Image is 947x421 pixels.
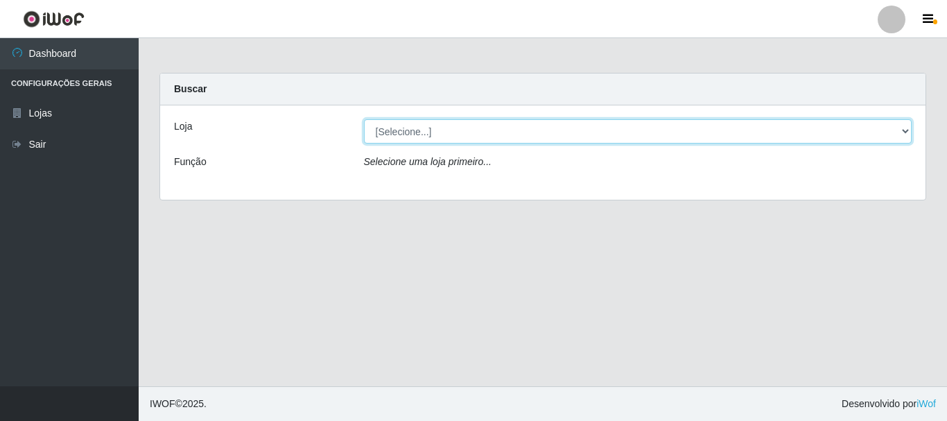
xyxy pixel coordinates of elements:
[174,155,207,169] label: Função
[174,83,207,94] strong: Buscar
[150,397,207,411] span: © 2025 .
[174,119,192,134] label: Loja
[364,156,492,167] i: Selecione uma loja primeiro...
[23,10,85,28] img: CoreUI Logo
[150,398,175,409] span: IWOF
[916,398,936,409] a: iWof
[842,397,936,411] span: Desenvolvido por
